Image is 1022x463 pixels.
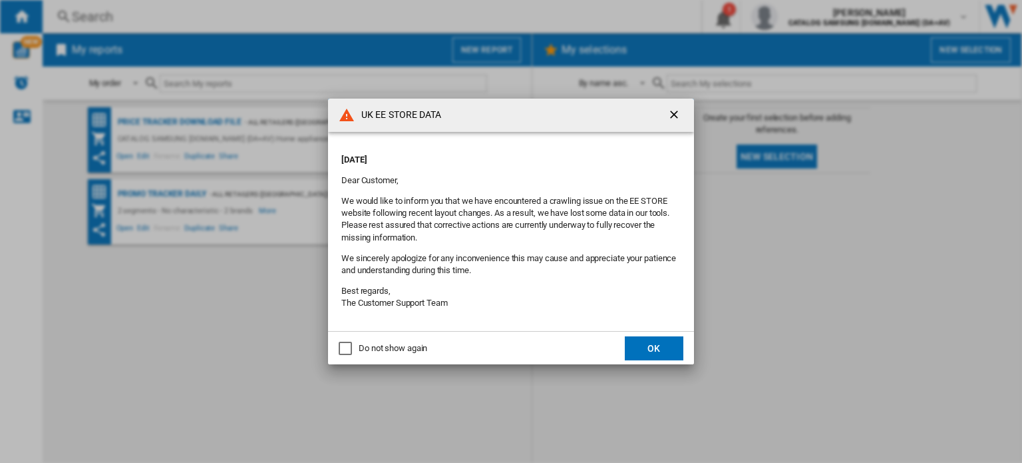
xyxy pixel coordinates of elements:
[341,252,681,276] p: We sincerely apologize for any inconvenience this may cause and appreciate your patience and unde...
[341,175,681,187] p: Dear Customer,
[667,108,683,124] ng-md-icon: getI18NText('BUTTONS.CLOSE_DIALOG')
[625,336,683,360] button: OK
[359,342,427,354] div: Do not show again
[355,109,442,122] h4: UK EE STORE DATA
[341,195,681,244] p: We would like to inform you that we have encountered a crawling issue on the EE STORE website fol...
[662,102,689,129] button: getI18NText('BUTTONS.CLOSE_DIALOG')
[339,342,427,355] md-checkbox: Do not show again
[341,155,367,165] strong: [DATE]
[341,285,681,309] p: Best regards, The Customer Support Team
